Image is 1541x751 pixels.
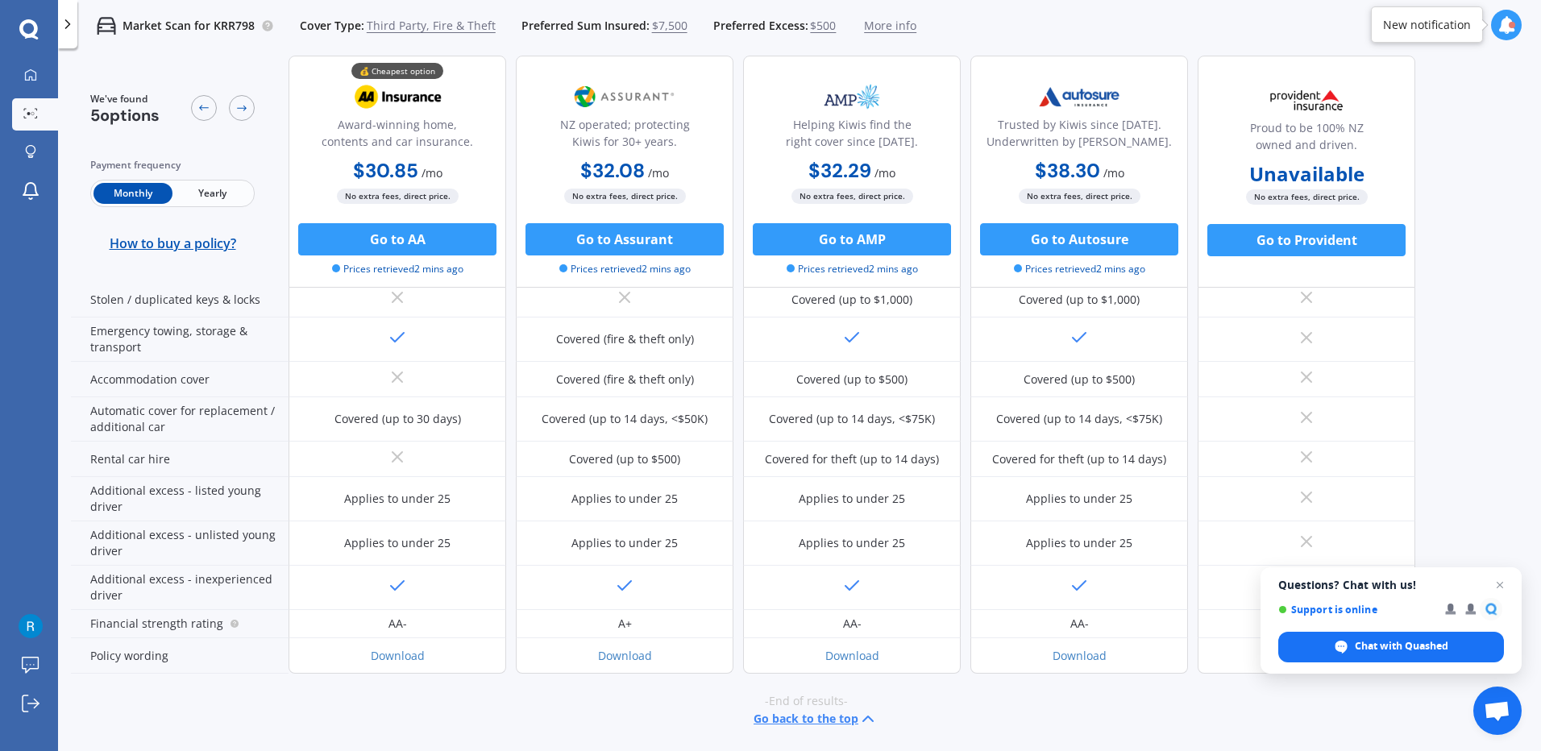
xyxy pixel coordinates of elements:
div: Covered (fire & theft only) [556,331,694,347]
button: Go to Autosure [980,223,1178,255]
div: Trusted by Kiwis since [DATE]. Underwritten by [PERSON_NAME]. [984,116,1174,156]
div: Covered (up to 14 days, <$75K) [996,411,1162,427]
div: Covered (up to 30 days) [334,411,461,427]
span: 5 options [90,105,160,126]
button: Go back to the top [754,709,878,728]
span: / mo [874,165,895,180]
div: Chat with Quashed [1278,632,1504,662]
div: Financial strength rating [71,610,289,638]
div: AA- [1070,616,1089,632]
span: Third Party, Fire & Theft [367,18,496,34]
div: Covered (up to $1,000) [1019,292,1140,308]
div: Additional excess - listed young driver [71,477,289,521]
img: Provident.png [1253,80,1360,120]
b: $32.29 [808,158,871,183]
div: Rental car hire [71,442,289,477]
div: Accommodation cover [71,362,289,397]
div: Covered (up to 14 days, <$50K) [542,411,708,427]
div: 💰 Cheapest option [351,63,443,79]
div: Automatic cover for replacement / additional car [71,397,289,442]
div: Emergency towing, storage & transport [71,317,289,362]
div: Helping Kiwis find the right cover since [DATE]. [757,116,947,156]
img: ACg8ocKmzJZBtoP9DktKnqsXIkV6VXTRPSEfVneCd24E4sc2doxkEQ=s96-c [19,614,43,638]
a: Download [371,648,425,663]
span: $7,500 [652,18,687,34]
span: No extra fees, direct price. [791,189,913,204]
a: Download [598,648,652,663]
span: No extra fees, direct price. [564,189,686,204]
span: Questions? Chat with us! [1278,579,1504,591]
img: Autosure.webp [1026,77,1132,117]
span: More info [864,18,916,34]
div: Additional excess - inexperienced driver [71,566,289,610]
div: Covered (up to $500) [569,451,680,467]
span: Chat with Quashed [1355,639,1448,653]
div: Applies to under 25 [571,491,678,507]
div: Covered for theft (up to 14 days) [992,451,1166,467]
img: AA.webp [344,77,451,117]
span: Yearly [172,183,251,204]
div: Covered (up to $500) [1024,371,1135,388]
span: No extra fees, direct price. [1019,189,1140,204]
div: Proud to be 100% NZ owned and driven. [1211,119,1402,160]
span: Prices retrieved 2 mins ago [787,262,918,276]
button: Go to Assurant [525,223,724,255]
span: / mo [1103,165,1124,180]
p: Market Scan for KRR798 [123,18,255,34]
span: Cover Type: [300,18,364,34]
span: Prices retrieved 2 mins ago [559,262,691,276]
div: Open chat [1473,687,1522,735]
b: Unavailable [1249,166,1364,182]
div: AA- [843,616,862,632]
span: $500 [810,18,836,34]
button: Go to Provident [1207,224,1406,256]
span: Close chat [1490,575,1510,595]
div: Policy wording [71,638,289,674]
div: Stolen / duplicated keys & locks [71,282,289,317]
div: Covered (up to 14 days, <$75K) [769,411,935,427]
div: Applies to under 25 [1026,535,1132,551]
span: / mo [648,165,669,180]
div: Applies to under 25 [344,491,451,507]
span: No extra fees, direct price. [337,189,459,204]
div: Covered (fire & theft only) [556,371,694,388]
span: Preferred Sum Insured: [521,18,650,34]
a: Download [825,648,879,663]
div: Applies to under 25 [799,535,905,551]
b: $30.85 [353,158,418,183]
div: Covered (up to $500) [796,371,908,388]
div: Covered (up to $1,000) [791,292,912,308]
a: Download [1053,648,1107,663]
b: $32.08 [580,158,645,183]
img: AMP.webp [799,77,905,117]
b: $38.30 [1035,158,1100,183]
div: AA- [388,616,407,632]
span: We've found [90,92,160,106]
span: No extra fees, direct price. [1246,189,1368,205]
span: Support is online [1278,604,1434,616]
div: NZ operated; protecting Kiwis for 30+ years. [530,116,720,156]
span: Monthly [93,183,172,204]
div: A+ [618,616,632,632]
span: How to buy a policy? [110,235,236,251]
div: Applies to under 25 [799,491,905,507]
div: Applies to under 25 [571,535,678,551]
button: Go to AA [298,223,496,255]
div: Payment frequency [90,157,255,173]
span: Preferred Excess: [713,18,808,34]
div: Covered for theft (up to 14 days) [765,451,939,467]
div: Applies to under 25 [344,535,451,551]
img: Assurant.png [571,77,678,117]
div: New notification [1383,17,1471,33]
div: Additional excess - unlisted young driver [71,521,289,566]
img: car.f15378c7a67c060ca3f3.svg [97,16,116,35]
span: -End of results- [765,693,848,709]
span: Prices retrieved 2 mins ago [1014,262,1145,276]
div: Award-winning home, contents and car insurance. [302,116,492,156]
button: Go to AMP [753,223,951,255]
span: Prices retrieved 2 mins ago [332,262,463,276]
div: Applies to under 25 [1026,491,1132,507]
span: / mo [422,165,442,180]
